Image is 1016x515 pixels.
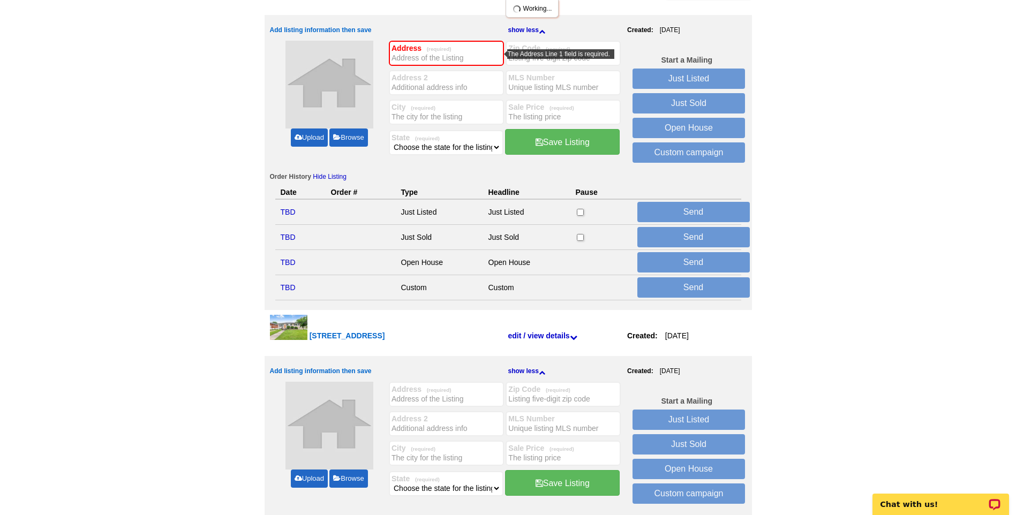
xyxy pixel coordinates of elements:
[505,129,620,155] a: Save Listing
[653,367,680,375] span: [DATE]
[396,200,483,225] td: Just Listed
[410,135,440,141] span: (required)
[329,128,367,147] a: Browse
[291,128,328,147] a: Upload
[658,331,689,340] span: [DATE]
[285,382,373,469] img: listing-placeholder.gif
[483,225,570,250] td: Just Sold
[508,360,628,382] a: show less
[329,469,367,488] a: Browse
[270,26,372,34] span: Add listing information then save
[392,393,501,404] input: Address of the Listing
[392,73,501,82] label: Address 2
[483,200,570,225] td: Just Listed
[661,396,712,406] h3: Start a Mailing
[637,252,750,272] button: Send
[627,26,653,34] strong: Created:
[285,41,373,128] img: listing-placeholder.gif
[392,385,501,393] label: Address
[540,387,570,393] span: (required)
[422,46,451,52] span: (required)
[508,103,618,111] label: Sale Price
[508,73,618,82] label: MLS Number
[508,82,618,93] input: Unique listing MLS number
[505,470,620,496] a: Save Listing
[661,55,712,65] h3: Start a Mailing
[544,105,574,111] span: (required)
[570,186,632,200] th: Pause
[508,393,618,404] input: Listing five-digit zip code
[405,105,435,111] span: (required)
[508,423,618,434] input: Unique listing MLS number
[396,275,483,300] td: Custom
[540,46,570,52] span: (required)
[637,202,750,222] button: Send
[396,225,483,250] td: Just Sold
[310,331,385,340] span: [STREET_ADDRESS]
[508,320,627,352] a: edit / view details
[313,173,347,180] a: Hide Listing
[281,233,296,241] a: TBD
[508,452,618,463] input: The listing price
[392,452,501,463] input: The city for the listing
[392,103,501,111] label: City
[392,444,501,452] label: City
[653,26,680,34] span: [DATE]
[281,258,296,267] a: TBD
[637,277,750,298] button: Send
[392,52,501,63] input: Address of the Listing
[627,331,658,340] strong: Created:
[483,250,570,275] td: Open House
[270,367,372,375] span: Add listing information then save
[508,44,618,52] label: Zip Code
[410,476,440,482] span: (required)
[866,481,1016,515] iframe: LiveChat chat widget
[513,5,521,13] img: loading...
[326,186,396,200] th: Order #
[392,474,501,483] label: State
[422,387,451,393] span: (required)
[270,173,311,180] span: Order History
[405,446,435,452] span: (required)
[396,250,483,275] td: Open House
[627,367,653,375] strong: Created:
[544,446,574,452] span: (required)
[396,186,483,200] th: Type
[392,133,501,142] label: State
[508,19,628,41] a: show less
[281,208,296,216] a: TBD
[270,315,307,340] img: thumb-688259aec1200.jpg
[291,469,328,488] a: Upload
[637,227,750,247] button: Send
[275,186,326,200] th: Date
[507,49,614,59] li: The Address Line 1 field is required.
[508,414,618,423] label: MLS Number
[392,414,501,423] label: Address 2
[483,186,570,200] th: Headline
[392,82,501,93] input: Additional address info
[508,385,618,393] label: Zip Code
[281,283,296,292] a: TBD
[392,423,501,434] input: Additional address info
[508,111,618,122] input: The listing price
[392,44,501,52] label: Address
[508,444,618,452] label: Sale Price
[483,275,570,300] td: Custom
[392,111,501,122] input: The city for the listing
